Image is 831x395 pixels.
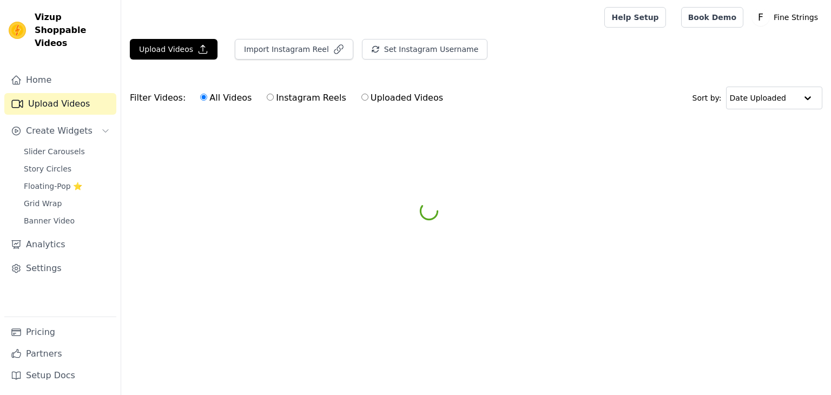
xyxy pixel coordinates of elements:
[24,146,85,157] span: Slider Carousels
[130,39,217,60] button: Upload Videos
[4,120,116,142] button: Create Widgets
[17,179,116,194] a: Floating-Pop ⭐
[24,198,62,209] span: Grid Wrap
[267,94,274,101] input: Instagram Reels
[692,87,823,109] div: Sort by:
[361,94,368,101] input: Uploaded Videos
[758,12,763,23] text: F
[24,215,75,226] span: Banner Video
[17,161,116,176] a: Story Circles
[4,321,116,343] a: Pricing
[200,91,252,105] label: All Videos
[235,39,353,60] button: Import Instagram Reel
[26,124,93,137] span: Create Widgets
[24,163,71,174] span: Story Circles
[752,8,822,27] button: F Fine Strings
[24,181,82,192] span: Floating-Pop ⭐
[604,7,665,28] a: Help Setup
[362,39,487,60] button: Set Instagram Username
[9,22,26,39] img: Vizup
[130,85,449,110] div: Filter Videos:
[4,234,116,255] a: Analytics
[361,91,444,105] label: Uploaded Videos
[4,93,116,115] a: Upload Videos
[4,343,116,365] a: Partners
[266,91,346,105] label: Instagram Reels
[17,213,116,228] a: Banner Video
[35,11,112,50] span: Vizup Shoppable Videos
[769,8,822,27] p: Fine Strings
[200,94,207,101] input: All Videos
[4,365,116,386] a: Setup Docs
[4,69,116,91] a: Home
[17,196,116,211] a: Grid Wrap
[681,7,743,28] a: Book Demo
[4,258,116,279] a: Settings
[17,144,116,159] a: Slider Carousels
